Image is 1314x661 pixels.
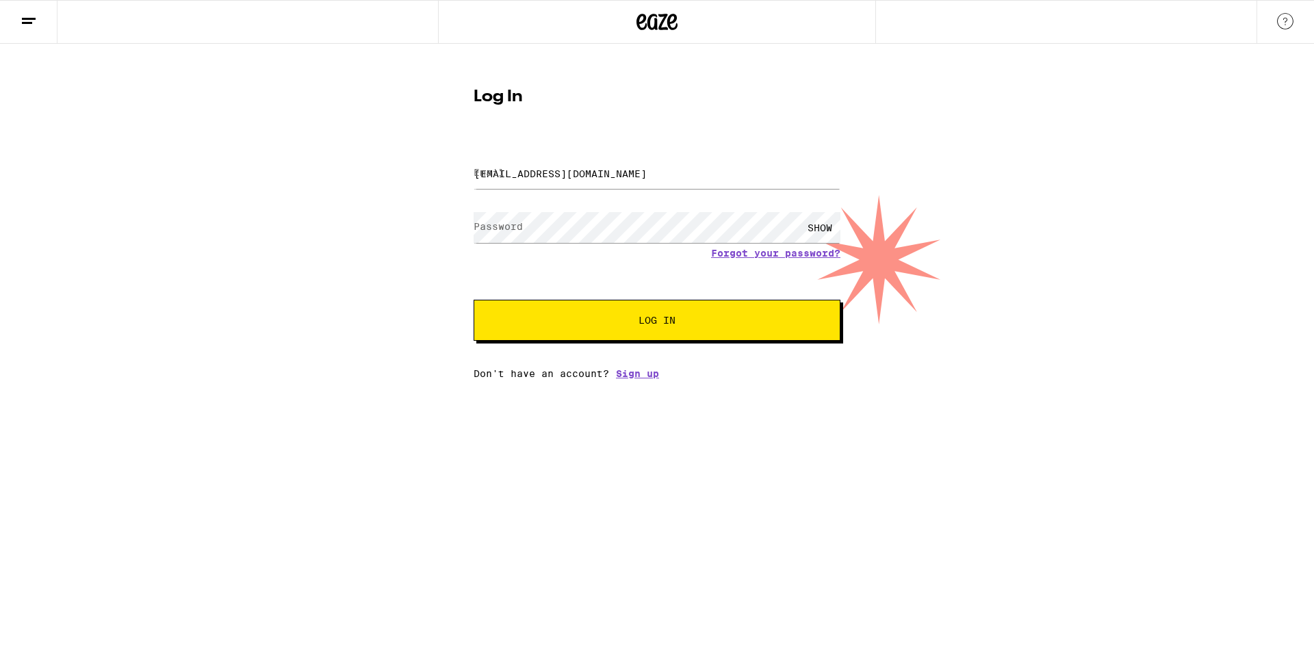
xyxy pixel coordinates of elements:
span: Log In [639,315,675,325]
input: Email [474,158,840,189]
a: Forgot your password? [711,248,840,259]
label: Password [474,221,523,232]
div: Don't have an account? [474,368,840,379]
a: Sign up [616,368,659,379]
h1: Log In [474,89,840,105]
div: SHOW [799,212,840,243]
button: Log In [474,300,840,341]
label: Email [474,167,504,178]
